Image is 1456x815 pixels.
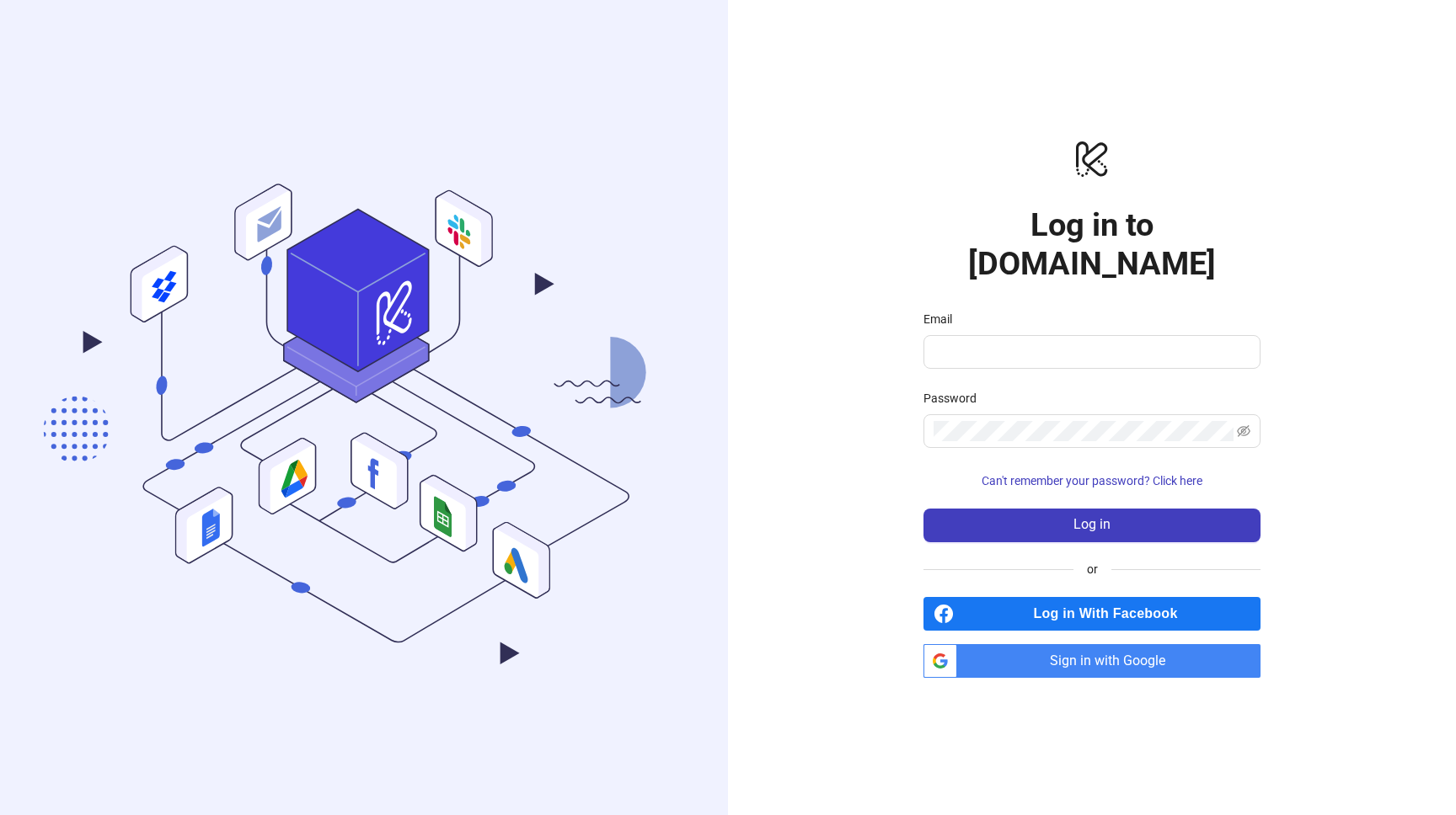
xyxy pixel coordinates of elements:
span: Log in With Facebook [961,597,1261,631]
a: Sign in with Google [923,644,1261,678]
h1: Log in to [DOMAIN_NAME] [923,205,1261,283]
span: Can't remember your password? Click here [982,474,1202,487]
button: Can't remember your password? Click here [923,468,1261,495]
label: Email [923,310,963,328]
span: or [1073,560,1111,578]
input: Password [934,421,1234,441]
span: Sign in with Google [964,644,1261,678]
a: Can't remember your password? Click here [923,474,1261,487]
input: Email [934,342,1247,362]
span: eye-invisible [1237,424,1250,438]
a: Log in With Facebook [923,597,1261,631]
button: Log in [923,509,1261,542]
span: Log in [1073,517,1111,532]
label: Password [923,389,988,407]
